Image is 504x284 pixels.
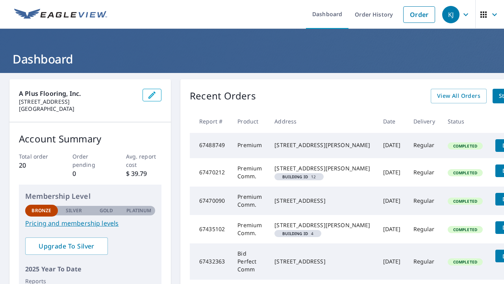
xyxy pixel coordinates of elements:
[407,110,441,133] th: Delivery
[442,6,460,23] div: KJ
[231,110,268,133] th: Product
[14,9,107,21] img: EV Logo
[190,243,231,280] td: 67432363
[377,133,407,158] td: [DATE]
[31,207,51,214] p: Bronze
[282,175,308,179] em: Building ID
[274,221,370,229] div: [STREET_ADDRESS][PERSON_NAME]
[126,207,151,214] p: Platinum
[66,207,82,214] p: Silver
[19,132,161,146] p: Account Summary
[9,51,495,67] h1: Dashboard
[448,143,482,149] span: Completed
[377,215,407,243] td: [DATE]
[274,141,370,149] div: [STREET_ADDRESS][PERSON_NAME]
[72,152,108,169] p: Order pending
[407,243,441,280] td: Regular
[377,158,407,187] td: [DATE]
[278,232,318,235] span: 4
[437,91,480,101] span: View All Orders
[19,89,136,98] p: A Plus Flooring, Inc.
[19,105,136,112] p: [GEOGRAPHIC_DATA]
[431,89,487,103] a: View All Orders
[190,89,256,103] p: Recent Orders
[274,164,370,172] div: [STREET_ADDRESS][PERSON_NAME]
[190,110,231,133] th: Report #
[25,237,108,255] a: Upgrade To Silver
[377,110,407,133] th: Date
[126,169,162,178] p: $ 39.79
[282,232,308,235] em: Building ID
[377,243,407,280] td: [DATE]
[126,152,162,169] p: Avg. report cost
[19,98,136,105] p: [STREET_ADDRESS]
[407,187,441,215] td: Regular
[231,187,268,215] td: Premium Comm.
[448,170,482,176] span: Completed
[377,187,407,215] td: [DATE]
[190,133,231,158] td: 67488749
[19,152,55,161] p: Total order
[274,258,370,265] div: [STREET_ADDRESS]
[274,197,370,205] div: [STREET_ADDRESS]
[72,169,108,178] p: 0
[448,198,482,204] span: Completed
[190,215,231,243] td: 67435102
[441,110,489,133] th: Status
[31,242,102,250] span: Upgrade To Silver
[231,158,268,187] td: Premium Comm.
[190,187,231,215] td: 67470090
[190,158,231,187] td: 67470212
[19,161,55,170] p: 20
[407,133,441,158] td: Regular
[231,215,268,243] td: Premium Comm.
[403,6,435,23] a: Order
[448,259,482,265] span: Completed
[278,175,321,179] span: 12
[25,191,155,202] p: Membership Level
[407,215,441,243] td: Regular
[231,243,268,280] td: Bid Perfect Comm
[100,207,113,214] p: Gold
[25,219,155,228] a: Pricing and membership levels
[231,133,268,158] td: Premium
[407,158,441,187] td: Regular
[268,110,376,133] th: Address
[25,264,155,274] p: 2025 Year To Date
[448,227,482,232] span: Completed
